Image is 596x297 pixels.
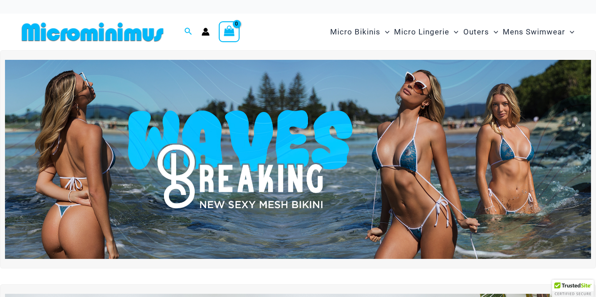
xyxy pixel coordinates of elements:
a: Search icon link [184,26,192,38]
a: Micro LingerieMenu ToggleMenu Toggle [392,18,461,46]
span: Menu Toggle [489,20,498,44]
span: Outers [463,20,489,44]
img: Waves Breaking Ocean Bikini Pack [5,60,591,259]
a: View Shopping Cart, empty [219,21,240,42]
span: Mens Swimwear [503,20,565,44]
a: Mens SwimwearMenu ToggleMenu Toggle [500,18,577,46]
img: MM SHOP LOGO FLAT [18,22,167,42]
nav: Site Navigation [327,17,578,47]
span: Micro Bikinis [330,20,380,44]
span: Micro Lingerie [394,20,449,44]
span: Menu Toggle [449,20,458,44]
span: Menu Toggle [380,20,389,44]
span: Menu Toggle [565,20,574,44]
a: OutersMenu ToggleMenu Toggle [461,18,500,46]
a: Account icon link [202,28,210,36]
a: Micro BikinisMenu ToggleMenu Toggle [328,18,392,46]
div: TrustedSite Certified [552,280,594,297]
